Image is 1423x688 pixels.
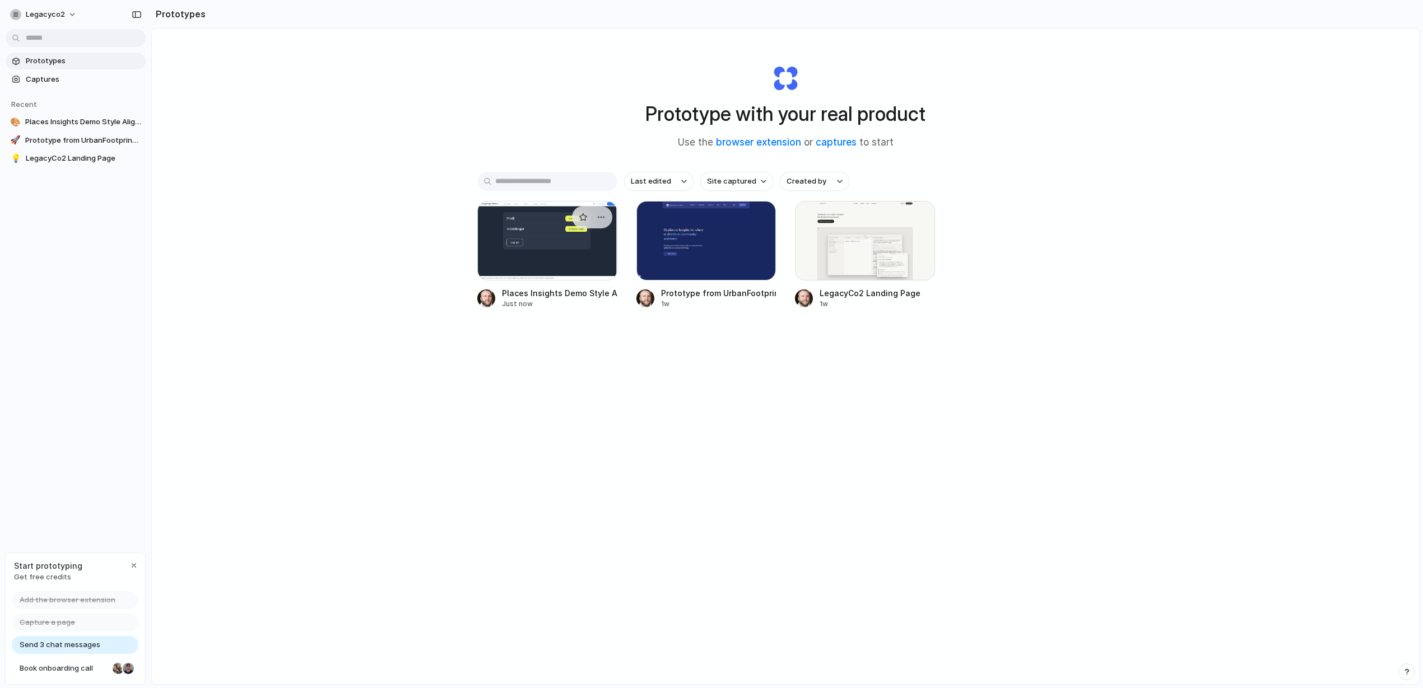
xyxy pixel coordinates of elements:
span: Add the browser extension [20,595,115,606]
button: legacyco2 [6,6,82,24]
span: Book onboarding call [20,663,108,674]
a: 🚀Prototype from UrbanFootprint Resilience Platform [6,132,146,149]
button: Created by [780,172,849,191]
span: Places Insights Demo Style Alignment [25,116,141,128]
div: 🚀 [10,135,21,146]
a: Book onboarding call [12,659,138,677]
span: Send 3 chat messages [20,639,100,650]
div: LegacyCo2 Landing Page [820,287,920,299]
div: Christian Iacullo [122,662,135,675]
span: Capture a page [20,617,75,628]
h2: Prototypes [151,7,206,21]
div: 1w [661,299,776,309]
span: Prototype from UrbanFootprint Resilience Platform [25,135,141,146]
div: 💡 [10,153,21,164]
div: 1w [820,299,920,309]
a: 🎨Places Insights Demo Style Alignment [6,114,146,130]
span: Captures [26,74,141,85]
div: Prototype from UrbanFootprint Resilience Platform [661,287,776,299]
span: Start prototyping [14,560,82,572]
a: 💡LegacyCo2 Landing Page [6,150,146,167]
div: Places Insights Demo Style Alignment [502,287,617,299]
a: Places Insights Demo Style AlignmentPlaces Insights Demo Style AlignmentJust now [477,201,617,309]
span: LegacyCo2 Landing Page [26,153,141,164]
div: Nicole Kubica [111,662,125,675]
span: Site captured [707,176,756,187]
a: browser extension [716,137,801,148]
span: Get free credits [14,572,82,583]
span: Created by [787,176,826,187]
div: 🎨 [10,116,21,128]
a: Prototypes [6,53,146,69]
a: LegacyCo2 Landing PageLegacyCo2 Landing Page1w [795,201,935,309]
span: Recent [11,100,37,109]
a: Prototype from UrbanFootprint Resilience PlatformPrototype from UrbanFootprint Resilience Platform1w [636,201,776,309]
button: Site captured [700,172,773,191]
h1: Prototype with your real product [645,99,926,129]
span: Prototypes [26,55,141,67]
span: legacyco2 [26,9,65,20]
a: Captures [6,71,146,88]
span: Last edited [631,176,671,187]
span: Use the or to start [678,135,894,150]
div: Just now [502,299,617,309]
a: captures [816,137,857,148]
button: Last edited [624,172,694,191]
